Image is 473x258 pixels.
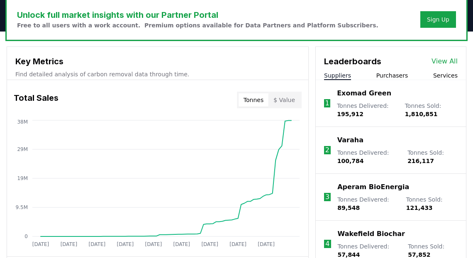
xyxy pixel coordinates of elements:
p: Tonnes Delivered : [337,195,398,212]
tspan: 9.5M [16,204,28,210]
a: Sign Up [427,15,449,24]
p: Find detailed analysis of carbon removal data through time. [15,70,300,78]
p: Tonnes Delivered : [337,102,397,118]
p: 4 [325,239,329,249]
a: Aperam BioEnergia [337,182,409,192]
p: Tonnes Sold : [405,102,458,118]
tspan: [DATE] [201,241,218,247]
tspan: [DATE] [32,241,49,247]
button: Tonnes [239,93,268,107]
span: 121,433 [406,204,433,211]
tspan: [DATE] [145,241,162,247]
tspan: 29M [17,146,28,152]
span: 89,548 [337,204,360,211]
h3: Total Sales [14,92,59,108]
tspan: [DATE] [173,241,190,247]
span: 57,852 [408,251,430,258]
tspan: 19M [17,175,28,181]
p: 1 [325,98,329,108]
p: 3 [325,192,329,202]
button: Services [433,71,458,80]
p: Tonnes Delivered : [337,148,399,165]
tspan: 38M [17,119,28,125]
button: Sign Up [420,11,456,28]
button: Purchasers [376,71,408,80]
tspan: [DATE] [117,241,134,247]
a: Exomad Green [337,88,391,98]
h3: Unlock full market insights with our Partner Portal [17,9,378,21]
span: 57,844 [338,251,360,258]
tspan: [DATE] [229,241,246,247]
span: 195,912 [337,111,363,117]
p: Free to all users with a work account. Premium options available for Data Partners and Platform S... [17,21,378,29]
p: Tonnes Sold : [406,195,458,212]
button: $ Value [268,93,300,107]
span: 1,810,851 [405,111,438,117]
a: Wakefield Biochar [338,229,405,239]
button: Suppliers [324,71,351,80]
a: Varaha [337,135,363,145]
tspan: [DATE] [89,241,106,247]
tspan: [DATE] [61,241,78,247]
h3: Key Metrics [15,55,300,68]
h3: Leaderboards [324,55,381,68]
p: 2 [325,145,329,155]
p: Tonnes Sold : [407,148,458,165]
tspan: [DATE] [258,241,275,247]
a: View All [432,56,458,66]
span: 100,784 [337,158,364,164]
tspan: 0 [24,234,28,239]
span: 216,117 [407,158,434,164]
